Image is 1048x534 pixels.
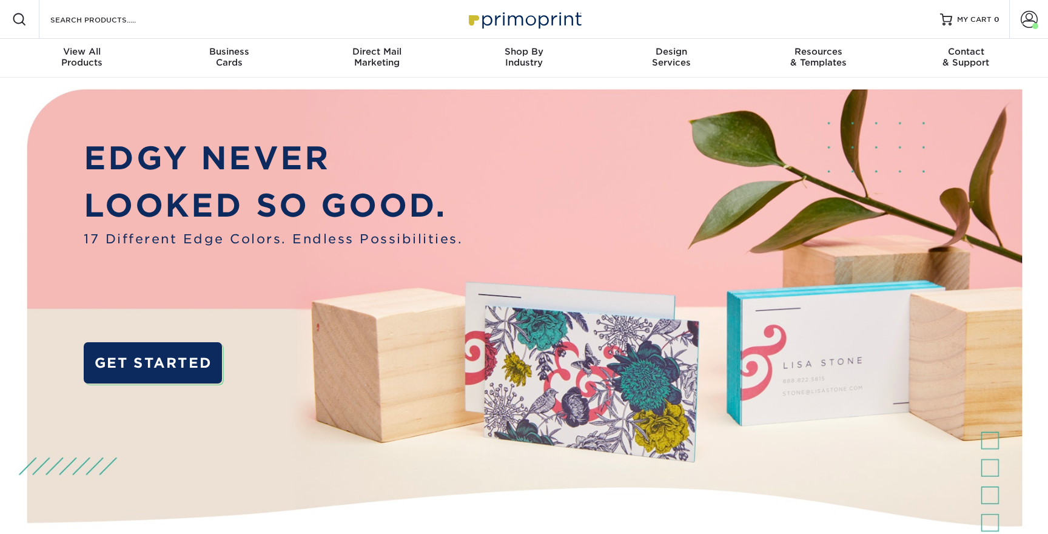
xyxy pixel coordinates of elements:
div: & Templates [745,46,892,68]
div: Products [8,46,156,68]
a: Contact& Support [892,39,1040,78]
div: Cards [156,46,303,68]
span: 0 [994,15,999,24]
a: View AllProducts [8,39,156,78]
span: View All [8,46,156,57]
img: Primoprint [463,6,585,32]
span: Resources [745,46,892,57]
span: 17 Different Edge Colors. Endless Possibilities. [84,229,463,248]
span: Design [597,46,745,57]
span: Contact [892,46,1040,57]
a: GET STARTED [84,342,222,384]
a: DesignServices [597,39,745,78]
p: EDGY NEVER [84,135,463,182]
a: Resources& Templates [745,39,892,78]
span: Shop By [451,46,598,57]
div: Services [597,46,745,68]
a: Shop ByIndustry [451,39,598,78]
span: MY CART [957,15,992,25]
p: LOOKED SO GOOD. [84,182,463,229]
div: & Support [892,46,1040,68]
div: Marketing [303,46,451,68]
span: Business [156,46,303,57]
a: Direct MailMarketing [303,39,451,78]
input: SEARCH PRODUCTS..... [49,12,167,27]
span: Direct Mail [303,46,451,57]
a: BusinessCards [156,39,303,78]
div: Industry [451,46,598,68]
